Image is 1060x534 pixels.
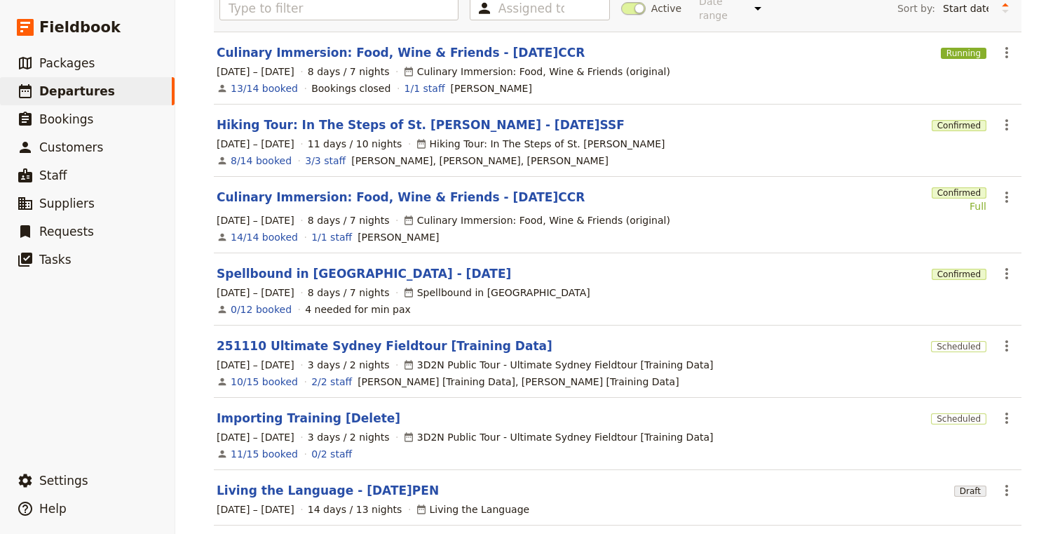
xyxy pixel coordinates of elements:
span: Settings [39,474,88,488]
span: Tasks [39,253,72,267]
span: [DATE] – [DATE] [217,65,294,79]
a: 1/1 staff [311,230,352,244]
span: Customers [39,140,103,154]
a: View the bookings for this departure [231,81,298,95]
span: [DATE] – [DATE] [217,137,294,151]
button: Actions [995,406,1019,430]
a: View the bookings for this departure [231,154,292,168]
div: Hiking Tour: In The Steps of St. [PERSON_NAME] [416,137,665,151]
a: Living the Language - [DATE]PEN [217,482,439,499]
span: [DATE] – [DATE] [217,430,294,444]
span: Bookings [39,112,93,126]
button: Actions [995,185,1019,209]
div: 3D2N Public Tour - Ultimate Sydney Fieldtour [Training Data] [403,358,714,372]
span: [DATE] – [DATE] [217,286,294,300]
span: [DATE] – [DATE] [217,358,294,372]
a: View the bookings for this departure [231,230,298,244]
span: 14 days / 13 nights [308,502,402,516]
span: Draft [954,486,986,497]
a: Culinary Immersion: Food, Wine & Friends - [DATE]CCR [217,189,585,206]
div: 4 needed for min pax [305,302,411,316]
span: Packages [39,56,95,70]
div: Culinary Immersion: Food, Wine & Friends (original) [403,65,670,79]
span: Susy Patrito [358,230,439,244]
span: Alessia Ghirardi, Karen Draayer, Marco Zambelli [351,154,609,168]
div: Bookings closed [311,81,390,95]
span: 8 days / 7 nights [308,286,390,300]
a: Spellbound in [GEOGRAPHIC_DATA] - [DATE] [217,265,511,282]
a: View the bookings for this departure [231,375,298,389]
div: Full [932,199,986,213]
button: Actions [995,113,1019,137]
span: Departures [39,84,115,98]
span: Running [941,48,986,59]
span: Scheduled [931,413,986,425]
span: 3 days / 2 nights [308,430,390,444]
span: Fieldbook [39,17,121,38]
span: [DATE] – [DATE] [217,502,294,516]
a: 3/3 staff [305,154,346,168]
a: Importing Training [Delete] [217,410,400,427]
span: Susy Patrito [451,81,532,95]
button: Actions [995,262,1019,286]
div: Spellbound in [GEOGRAPHIC_DATA] [403,286,590,300]
span: Michael Scott [Training Data], Dwight Schrutt [Training Data] [358,375,679,389]
div: Living the Language [416,502,530,516]
button: Actions [995,41,1019,65]
div: 3D2N Public Tour - Ultimate Sydney Fieldtour [Training Data] [403,430,714,444]
button: Actions [995,334,1019,358]
span: Suppliers [39,196,95,211]
a: 0/2 staff [311,447,352,461]
span: [DATE] – [DATE] [217,213,294,227]
span: Sort by: [897,1,935,15]
span: Requests [39,225,94,239]
span: 8 days / 7 nights [308,65,390,79]
span: Scheduled [931,341,986,352]
span: Staff [39,168,67,182]
span: 8 days / 7 nights [308,213,390,227]
span: Help [39,502,67,516]
span: Confirmed [932,187,986,199]
a: 251110 Ultimate Sydney Fieldtour [Training Data] [217,338,552,354]
span: 3 days / 2 nights [308,358,390,372]
a: 2/2 staff [311,375,352,389]
a: View the bookings for this departure [231,447,298,461]
span: Active [651,1,681,15]
a: View the bookings for this departure [231,302,292,316]
div: Culinary Immersion: Food, Wine & Friends (original) [403,213,670,227]
span: Confirmed [932,269,986,280]
button: Actions [995,479,1019,502]
span: Confirmed [932,120,986,131]
a: Hiking Tour: In The Steps of St. [PERSON_NAME] - [DATE]SSF [217,116,625,133]
span: 11 days / 10 nights [308,137,402,151]
a: Culinary Immersion: Food, Wine & Friends - [DATE]CCR [217,44,585,61]
a: 1/1 staff [405,81,445,95]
